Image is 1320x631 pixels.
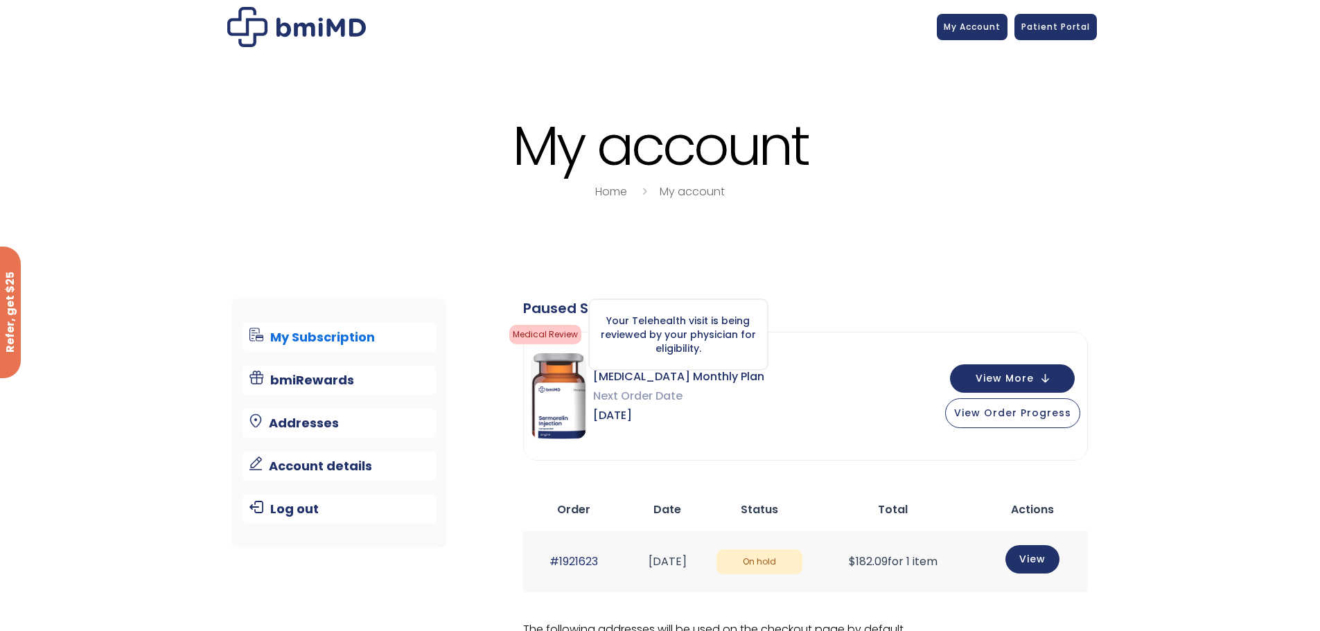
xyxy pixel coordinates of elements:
[878,501,908,517] span: Total
[243,452,436,481] a: Account details
[809,531,977,592] td: for 1 item
[716,549,802,575] span: On hold
[849,553,888,569] span: 182.09
[595,184,627,199] a: Home
[593,386,764,406] span: Next Order Date
[227,7,366,47] img: My account
[1014,14,1097,40] a: Patient Portal
[976,374,1034,383] span: View More
[954,406,1071,420] span: View Order Progress
[224,116,1097,175] h1: My account
[637,184,652,199] i: breadcrumbs separator
[660,184,725,199] a: My account
[937,14,1007,40] a: My Account
[653,501,681,517] span: Date
[243,409,436,438] a: Addresses
[243,366,436,395] a: bmiRewards
[523,299,1088,318] div: Paused Subscriptions
[1011,501,1054,517] span: Actions
[593,367,764,386] span: [MEDICAL_DATA] Monthly Plan
[1005,545,1059,574] a: View
[549,553,598,569] a: #1921623
[588,299,768,371] div: Your Telehealth visit is being reviewed by your physician for eligibility.
[593,406,764,425] span: [DATE]
[944,21,1001,33] span: My Account
[243,323,436,352] a: My Subscription
[945,398,1080,428] button: View Order Progress
[950,364,1075,393] button: View More
[232,299,446,548] nav: Account pages
[741,501,778,517] span: Status
[509,325,581,344] span: Medical Review
[649,553,687,569] time: [DATE]
[1021,21,1090,33] span: Patient Portal
[531,353,586,439] img: Sermorelin Monthly Plan
[849,553,856,569] span: $
[243,495,436,524] a: Log out
[557,501,590,517] span: Order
